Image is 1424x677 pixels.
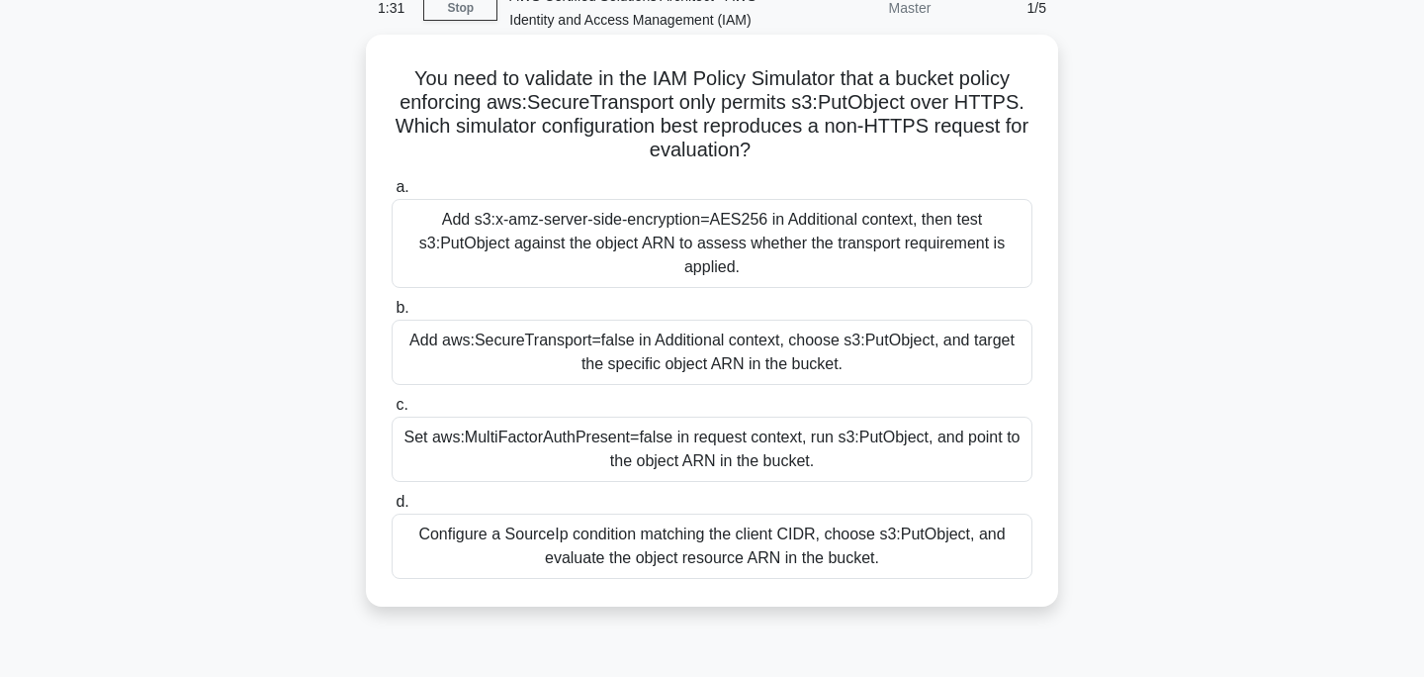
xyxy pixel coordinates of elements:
[392,199,1032,288] div: Add s3:x-amz-server-side-encryption=AES256 in Additional context, then test s3:PutObject against ...
[392,417,1032,482] div: Set aws:MultiFactorAuthPresent=false in request context, run s3:PutObject, and point to the objec...
[396,396,407,413] span: c.
[392,514,1032,579] div: Configure a SourceIp condition matching the client CIDR, choose s3:PutObject, and evaluate the ob...
[396,299,408,316] span: b.
[396,493,408,510] span: d.
[390,66,1034,163] h5: You need to validate in the IAM Policy Simulator that a bucket policy enforcing aws:SecureTranspo...
[396,178,408,195] span: a.
[392,320,1032,385] div: Add aws:SecureTransport=false in Additional context, choose s3:PutObject, and target the specific...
